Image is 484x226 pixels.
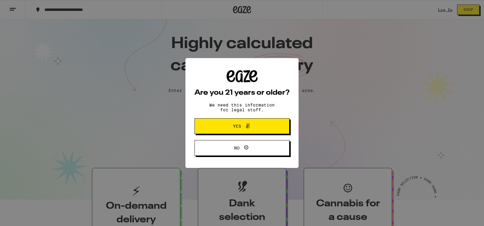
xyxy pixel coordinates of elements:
span: Yes [233,124,241,128]
button: Yes [195,118,289,134]
button: No [195,140,289,156]
p: We need this information for legal stuff. [204,103,280,112]
h2: Are you 21 years or older? [195,89,289,97]
span: No [234,146,240,150]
